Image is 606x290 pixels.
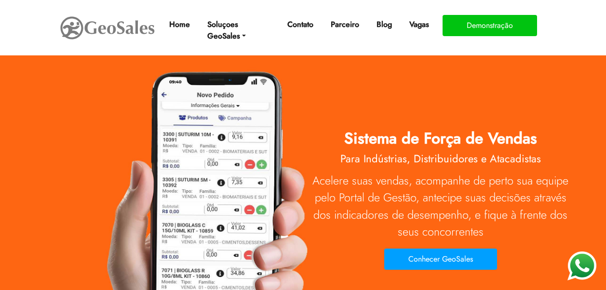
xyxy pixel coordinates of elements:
[165,15,194,34] a: Home
[344,127,537,149] span: Sistema de Força de Vendas
[373,15,396,34] a: Blog
[283,15,317,34] a: Contato
[310,172,571,241] p: Acelere suas vendas, acompanhe de perto sua equipe pelo Portal de Gestão, antecipe suas decisões ...
[443,15,537,36] button: Demonstração
[327,15,363,34] a: Parceiro
[310,152,571,170] h2: Para Indústrias, Distribuidores e Atacadistas
[384,249,497,270] button: Conhecer GeoSales
[405,15,433,34] a: Vagas
[203,15,274,46] a: Soluçoes GeoSales
[59,14,156,41] img: GeoSales
[567,251,596,280] img: WhatsApp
